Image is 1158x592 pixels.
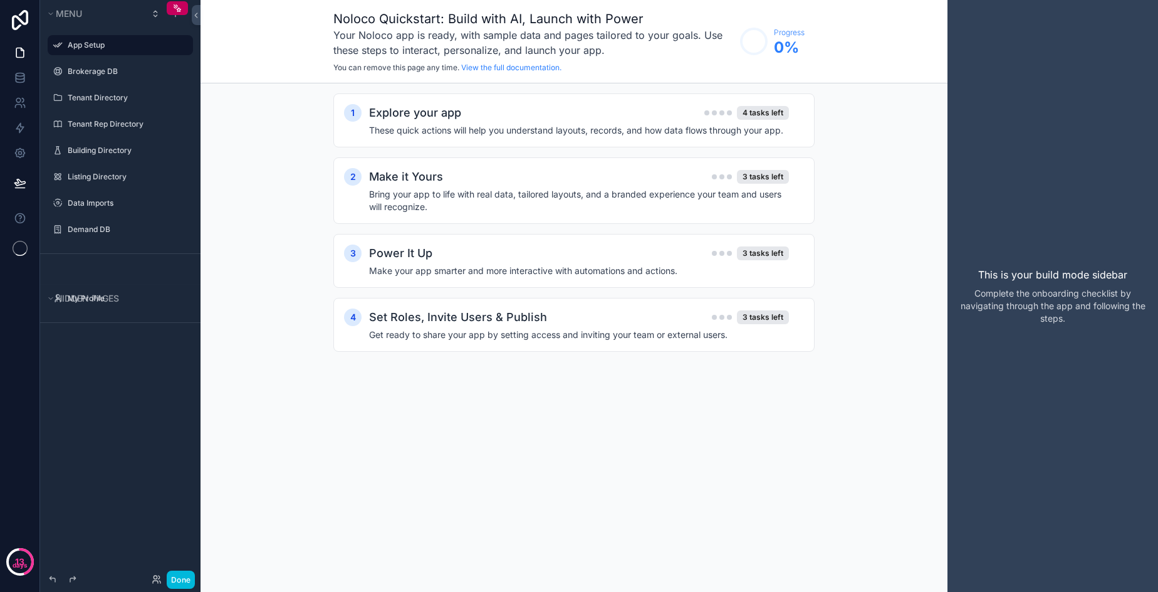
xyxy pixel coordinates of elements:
[68,119,185,129] label: Tenant Rep Directory
[68,93,185,103] label: Tenant Directory
[167,571,195,589] button: Done
[774,38,805,58] span: 0 %
[333,63,459,72] span: You can remove this page any time.
[13,561,28,571] p: days
[68,225,185,235] label: Demand DB
[957,287,1148,325] p: Complete the onboarding checklist by navigating through the app and following the steps.
[45,5,143,23] button: Menu
[15,556,24,568] p: 13
[68,145,185,156] label: Building Directory
[774,28,805,38] span: Progress
[333,10,734,28] h1: Noloco Quickstart: Build with AI, Launch with Power
[978,267,1127,282] p: This is your build mode sidebar
[68,198,185,208] label: Data Imports
[56,8,82,19] span: Menu
[333,28,734,58] h3: Your Noloco app is ready, with sample data and pages tailored to your goals. Use these steps to i...
[68,40,185,50] label: App Setup
[461,63,561,72] a: View the full documentation.
[68,172,185,182] label: Listing Directory
[68,293,185,304] label: My Profile
[68,66,185,77] label: Brokerage DB
[45,290,188,307] button: Hidden pages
